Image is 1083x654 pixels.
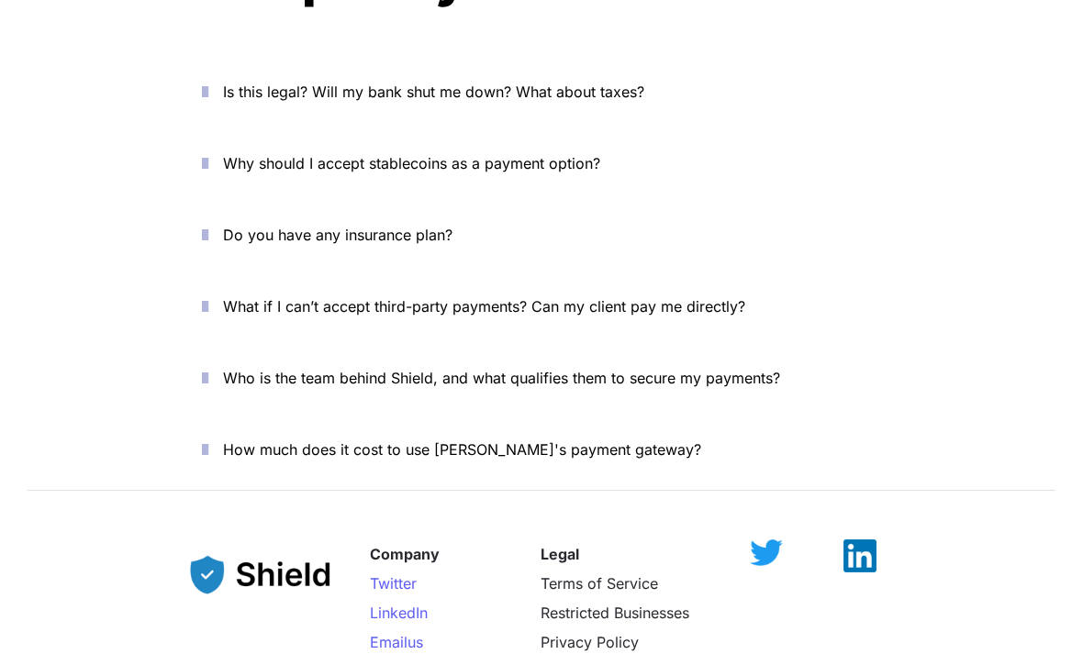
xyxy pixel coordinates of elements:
span: Who is the team behind Shield, and what qualifies them to secure my payments? [223,370,780,388]
span: Is this legal? Will my bank shut me down? What about taxes? [223,83,644,102]
a: LinkedIn [370,604,428,623]
a: Privacy Policy [541,634,639,652]
button: Do you have any insurance plan? [174,207,909,264]
span: Do you have any insurance plan? [223,227,452,245]
span: How much does it cost to use [PERSON_NAME]'s payment gateway? [223,441,701,460]
button: Why should I accept stablecoins as a payment option? [174,136,909,193]
button: How much does it cost to use [PERSON_NAME]'s payment gateway? [174,422,909,479]
span: us [408,634,423,652]
a: Emailus [370,634,423,652]
button: Is this legal? Will my bank shut me down? What about taxes? [174,64,909,121]
span: Why should I accept stablecoins as a payment option? [223,155,600,173]
strong: Company [370,546,440,564]
span: Email [370,634,408,652]
span: What if I can’t accept third-party payments? Can my client pay me directly? [223,298,745,316]
a: Restricted Businesses [541,604,689,623]
a: Terms of Service [541,575,658,593]
strong: Legal [541,546,579,564]
button: What if I can’t accept third-party payments? Can my client pay me directly? [174,279,909,336]
button: Who is the team behind Shield, and what qualifies them to secure my payments? [174,350,909,407]
a: Twitter [370,575,417,593]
